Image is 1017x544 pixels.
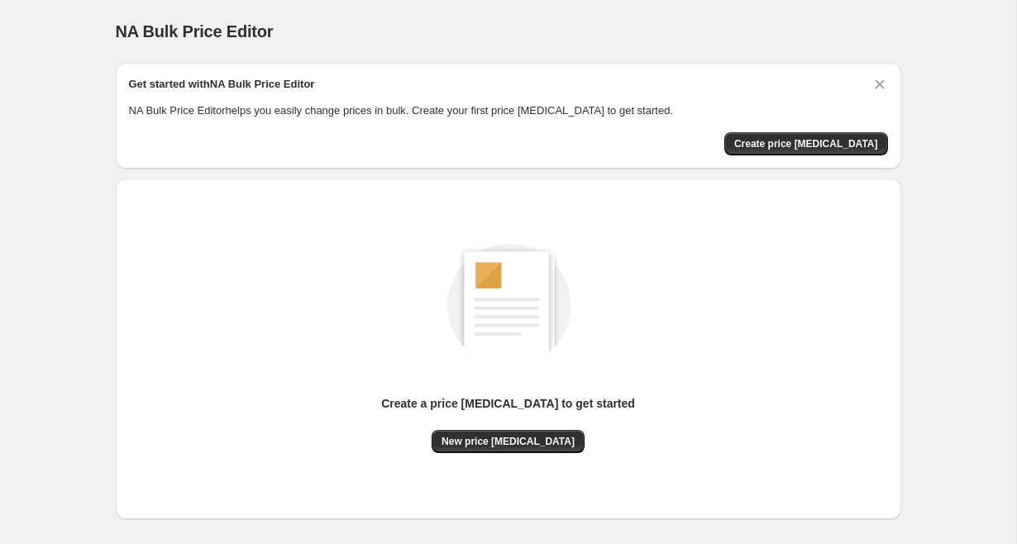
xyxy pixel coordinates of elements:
[734,137,878,150] span: Create price [MEDICAL_DATA]
[724,132,888,155] button: Create price change job
[381,395,635,412] p: Create a price [MEDICAL_DATA] to get started
[129,76,315,93] h2: Get started with NA Bulk Price Editor
[116,22,274,41] span: NA Bulk Price Editor
[871,76,888,93] button: Dismiss card
[442,435,575,448] span: New price [MEDICAL_DATA]
[129,103,888,119] p: NA Bulk Price Editor helps you easily change prices in bulk. Create your first price [MEDICAL_DAT...
[432,430,585,453] button: New price [MEDICAL_DATA]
